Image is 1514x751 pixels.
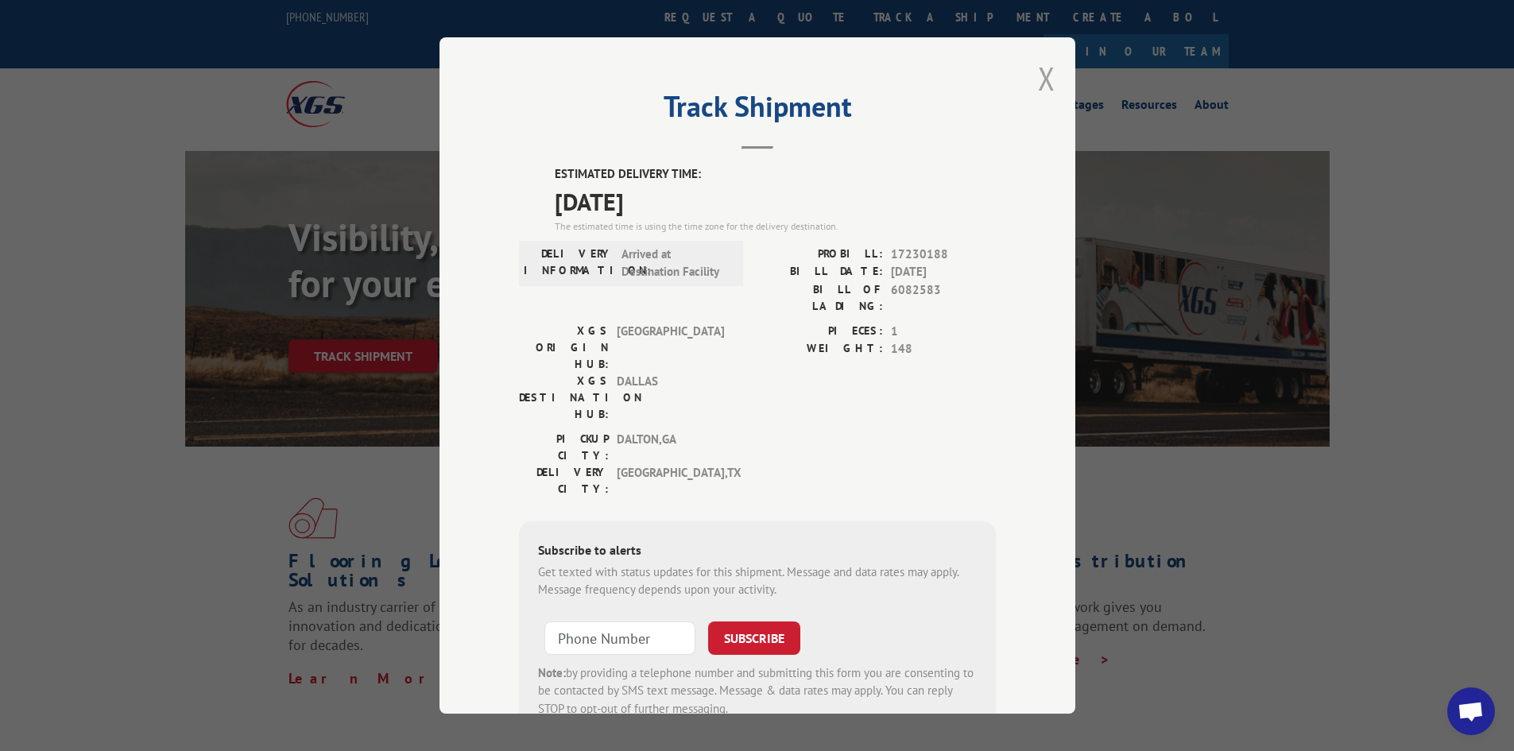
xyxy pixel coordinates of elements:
label: DELIVERY INFORMATION: [524,246,614,281]
span: DALLAS [617,373,724,423]
label: BILL OF LADING: [757,281,883,315]
span: [DATE] [555,184,996,219]
span: [GEOGRAPHIC_DATA] , TX [617,464,724,497]
span: 1 [891,323,996,341]
span: [GEOGRAPHIC_DATA] [617,323,724,373]
label: ESTIMATED DELIVERY TIME: [555,165,996,184]
h2: Track Shipment [519,95,996,126]
button: SUBSCRIBE [708,621,800,655]
span: 17230188 [891,246,996,264]
div: Open chat [1447,687,1495,735]
label: DELIVERY CITY: [519,464,609,497]
label: XGS DESTINATION HUB: [519,373,609,423]
div: Subscribe to alerts [538,540,977,563]
button: Close modal [1038,57,1055,99]
span: 6082583 [891,281,996,315]
span: Arrived at Destination Facility [621,246,729,281]
input: Phone Number [544,621,695,655]
label: WEIGHT: [757,340,883,358]
span: 148 [891,340,996,358]
label: BILL DATE: [757,263,883,281]
div: The estimated time is using the time zone for the delivery destination. [555,219,996,234]
strong: Note: [538,665,566,680]
label: PIECES: [757,323,883,341]
div: by providing a telephone number and submitting this form you are consenting to be contacted by SM... [538,664,977,718]
label: XGS ORIGIN HUB: [519,323,609,373]
span: DALTON , GA [617,431,724,464]
div: Get texted with status updates for this shipment. Message and data rates may apply. Message frequ... [538,563,977,599]
label: PROBILL: [757,246,883,264]
span: [DATE] [891,263,996,281]
label: PICKUP CITY: [519,431,609,464]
